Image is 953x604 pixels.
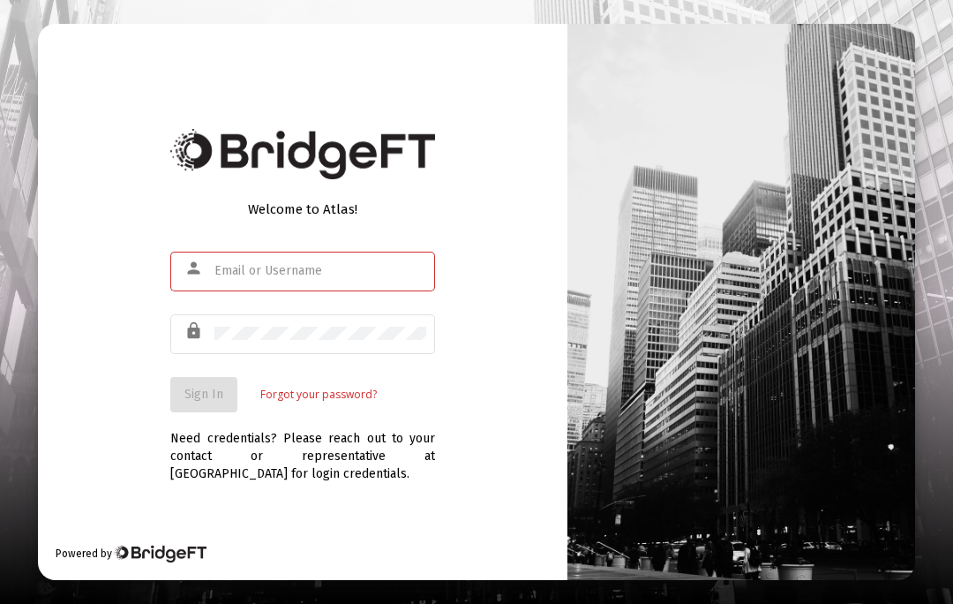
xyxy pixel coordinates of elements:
[184,387,223,402] span: Sign In
[170,412,435,483] div: Need credentials? Please reach out to your contact or representative at [GEOGRAPHIC_DATA] for log...
[214,264,426,278] input: Email or Username
[56,545,206,562] div: Powered by
[260,386,377,404] a: Forgot your password?
[184,321,206,342] mat-icon: lock
[170,129,435,179] img: Bridge Financial Technology Logo
[170,377,237,412] button: Sign In
[184,258,206,279] mat-icon: person
[170,200,435,218] div: Welcome to Atlas!
[114,545,206,562] img: Bridge Financial Technology Logo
